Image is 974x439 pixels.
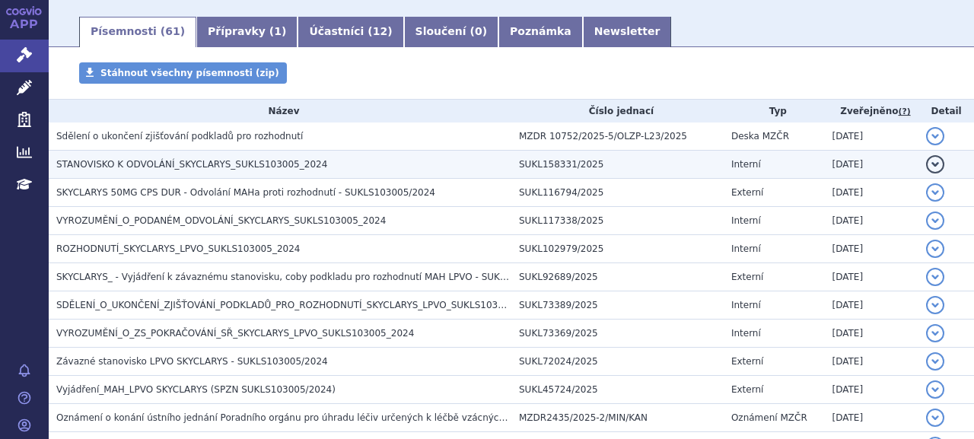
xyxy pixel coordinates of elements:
[511,179,724,207] td: SUKL116794/2025
[731,328,761,339] span: Interní
[825,151,919,179] td: [DATE]
[79,62,287,84] a: Stáhnout všechny písemnosti (zip)
[825,404,919,432] td: [DATE]
[825,348,919,376] td: [DATE]
[731,300,761,310] span: Interní
[511,207,724,235] td: SUKL117338/2025
[926,183,944,202] button: detail
[511,122,724,151] td: MZDR 10752/2025-5/OLZP-L23/2025
[825,100,919,122] th: Zveřejněno
[475,25,482,37] span: 0
[511,348,724,376] td: SUKL72024/2025
[731,187,763,198] span: Externí
[196,17,298,47] a: Přípravky (1)
[926,155,944,173] button: detail
[498,17,583,47] a: Poznámka
[56,300,543,310] span: SDĚLENÍ_O_UKONČENÍ_ZJIŠŤOVÁNÍ_PODKLADŮ_PRO_ROZHODNUTÍ_SKYCLARYS_LPVO_SUKLS103005_2024
[49,100,511,122] th: Název
[731,356,763,367] span: Externí
[926,352,944,371] button: detail
[511,376,724,404] td: SUKL45724/2025
[56,243,300,254] span: ROZHODNUTÍ_SKYCLARYS_LPVO_SUKLS103005_2024
[56,272,572,282] span: SKYCLARYS_ - Vyjádření k závaznému stanovisku, coby podkladu pro rozhodnutí MAH LPVO - SUKLS10300...
[56,412,639,423] span: Oznámení o konání ústního jednání Poradního orgánu pro úhradu léčiv určených k léčbě vzácných one...
[926,296,944,314] button: detail
[511,235,724,263] td: SUKL102979/2025
[511,320,724,348] td: SUKL73369/2025
[511,263,724,291] td: SUKL92689/2025
[926,268,944,286] button: detail
[56,356,328,367] span: Závazné stanovisko LPVO SKYCLARYS - SUKLS103005/2024
[731,131,789,142] span: Deska MZČR
[731,215,761,226] span: Interní
[511,100,724,122] th: Číslo jednací
[373,25,387,37] span: 12
[511,291,724,320] td: SUKL73389/2025
[825,291,919,320] td: [DATE]
[511,151,724,179] td: SUKL158331/2025
[165,25,180,37] span: 61
[56,159,327,170] span: STANOVISKO K ODVOLÁNÍ_SKYCLARYS_SUKLS103005_2024
[825,122,919,151] td: [DATE]
[926,409,944,427] button: detail
[56,215,386,226] span: VYROZUMĚNÍ_O_PODANÉM_ODVOLÁNÍ_SKYCLARYS_SUKLS103005_2024
[731,384,763,395] span: Externí
[298,17,403,47] a: Účastníci (12)
[583,17,672,47] a: Newsletter
[825,179,919,207] td: [DATE]
[825,320,919,348] td: [DATE]
[926,240,944,258] button: detail
[56,187,435,198] span: SKYCLARYS 50MG CPS DUR - Odvolání MAHa proti rozhodnutí - SUKLS103005/2024
[56,328,414,339] span: VYROZUMĚNÍ_O_ZS_POKRAČOVÁNÍ_SŘ_SKYCLARYS_LPVO_SUKLS103005_2024
[926,127,944,145] button: detail
[404,17,498,47] a: Sloučení (0)
[731,243,761,254] span: Interní
[918,100,974,122] th: Detail
[825,207,919,235] td: [DATE]
[274,25,282,37] span: 1
[100,68,279,78] span: Stáhnout všechny písemnosti (zip)
[926,212,944,230] button: detail
[825,235,919,263] td: [DATE]
[56,131,303,142] span: Sdělení o ukončení zjišťování podkladů pro rozhodnutí
[926,324,944,342] button: detail
[731,272,763,282] span: Externí
[825,263,919,291] td: [DATE]
[56,384,336,395] span: Vyjádření_MAH_LPVO SKYCLARYS (SPZN SUKLS103005/2024)
[731,412,807,423] span: Oznámení MZČR
[899,107,911,117] abbr: (?)
[926,380,944,399] button: detail
[731,159,761,170] span: Interní
[825,376,919,404] td: [DATE]
[511,404,724,432] td: MZDR2435/2025-2/MIN/KAN
[724,100,825,122] th: Typ
[79,17,196,47] a: Písemnosti (61)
